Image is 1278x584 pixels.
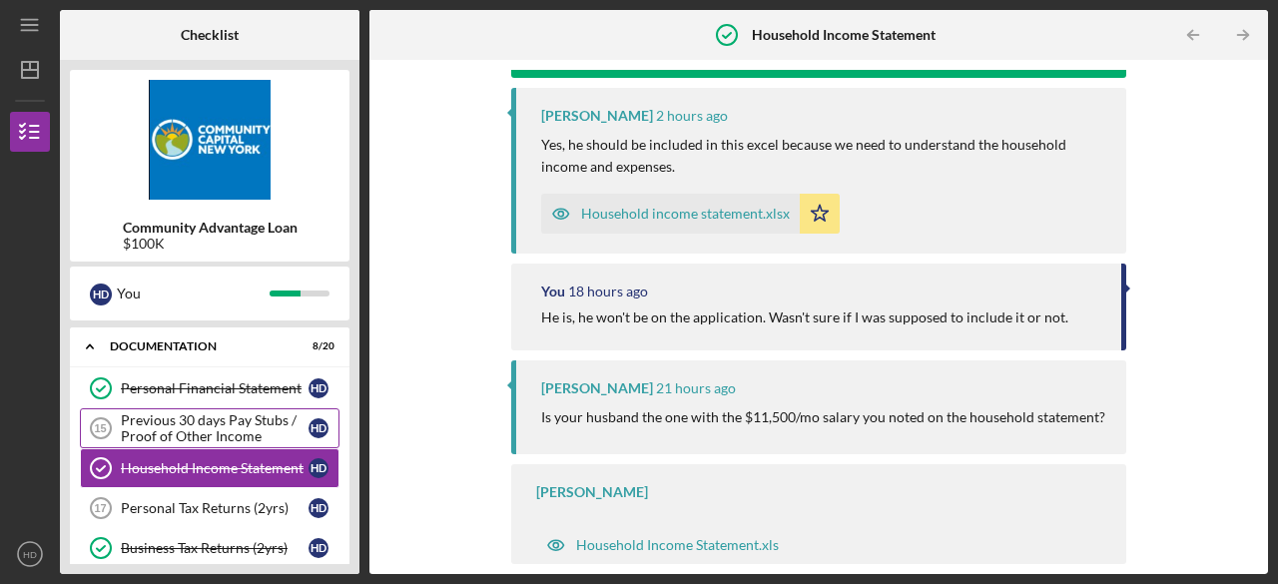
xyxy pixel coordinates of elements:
div: [PERSON_NAME] [536,484,648,500]
div: 8 / 20 [299,340,334,352]
div: You [117,277,270,310]
div: He is, he won't be on the application. Wasn't sure if I was supposed to include it or not. [541,309,1068,325]
a: Personal Financial StatementHD [80,368,339,408]
div: [PERSON_NAME] [541,380,653,396]
div: Previous 30 days Pay Stubs / Proof of Other Income [121,412,309,444]
div: H D [309,538,328,558]
a: Business Tax Returns (2yrs)HD [80,528,339,568]
p: Yes, he should be included in this excel because we need to understand the household income and e... [541,134,1106,179]
div: Personal Financial Statement [121,380,309,396]
div: Personal Tax Returns (2yrs) [121,500,309,516]
b: Checklist [181,27,239,43]
time: 2025-09-12 21:12 [656,380,736,396]
div: Documentation [110,340,285,352]
time: 2025-09-13 16:19 [656,108,728,124]
div: You [541,284,565,299]
a: 17Personal Tax Returns (2yrs)HD [80,488,339,528]
img: Product logo [70,80,349,200]
p: Is your husband the one with the $11,500/mo salary you noted on the household statement? [541,406,1105,428]
button: Household Income Statement.xls [536,525,789,565]
b: Community Advantage Loan [123,220,298,236]
button: HD [10,534,50,574]
b: Household Income Statement [752,27,936,43]
div: Household income statement.xlsx [581,206,790,222]
a: 15Previous 30 days Pay Stubs / Proof of Other IncomeHD [80,408,339,448]
div: $100K [123,236,298,252]
div: H D [309,378,328,398]
button: Household income statement.xlsx [541,194,840,234]
div: H D [309,418,328,438]
time: 2025-09-13 00:13 [568,284,648,299]
tspan: 17 [94,502,106,514]
div: Household Income Statement [121,460,309,476]
div: Household Income Statement.xls [576,537,779,553]
text: HD [23,549,37,560]
div: [PERSON_NAME] [541,108,653,124]
div: Business Tax Returns (2yrs) [121,540,309,556]
div: H D [90,284,112,305]
tspan: 15 [94,422,106,434]
div: H D [309,458,328,478]
div: H D [309,498,328,518]
a: Household Income StatementHD [80,448,339,488]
